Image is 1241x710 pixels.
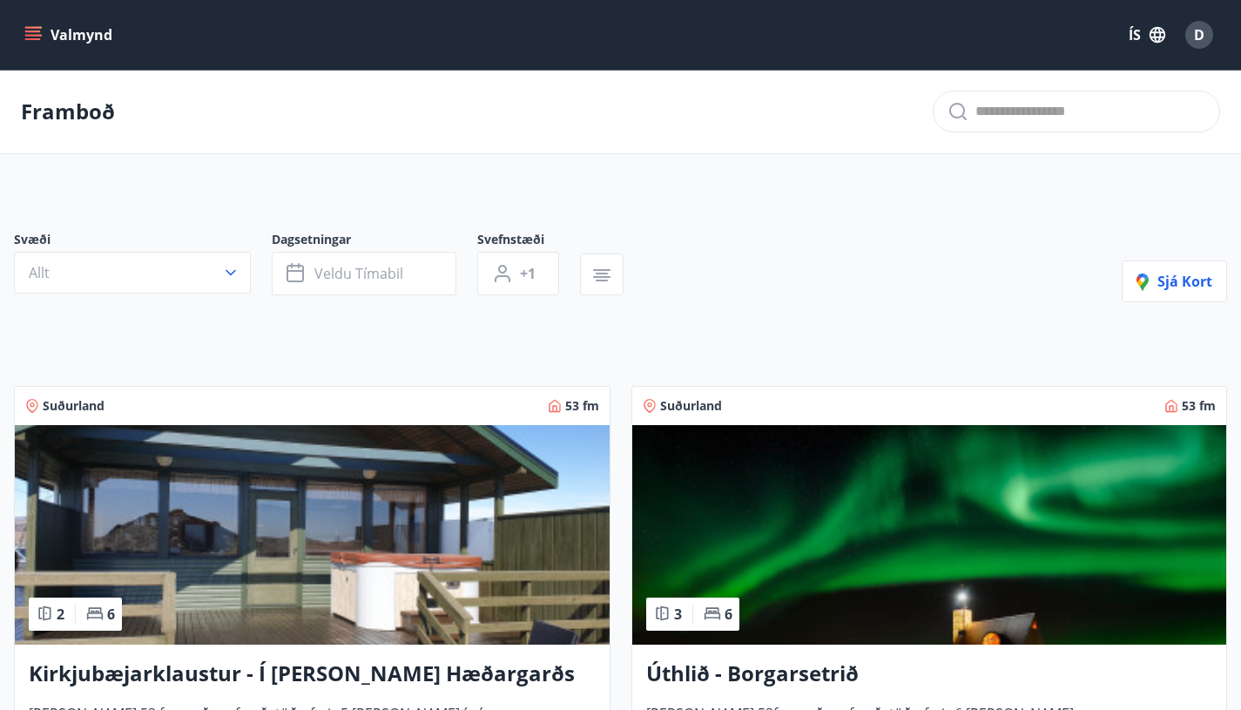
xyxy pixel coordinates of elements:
span: Suðurland [660,397,722,415]
span: 2 [57,605,64,624]
button: ÍS [1119,19,1175,51]
span: Veldu tímabil [314,264,403,283]
span: Svæði [14,231,272,252]
span: 53 fm [565,397,599,415]
h3: Kirkjubæjarklaustur - Í [PERSON_NAME] Hæðargarðs [29,659,596,690]
span: Suðurland [43,397,105,415]
span: D [1194,25,1204,44]
img: Paella dish [632,425,1227,645]
span: 3 [674,605,682,624]
span: Sjá kort [1136,272,1212,291]
img: Paella dish [15,425,610,645]
span: Allt [29,263,50,282]
span: +1 [520,264,536,283]
span: 6 [725,605,732,624]
button: Veldu tímabil [272,252,456,295]
button: D [1178,14,1220,56]
p: Framboð [21,97,115,126]
span: 6 [107,605,115,624]
span: Dagsetningar [272,231,477,252]
span: Svefnstæði [477,231,580,252]
button: Allt [14,252,251,294]
button: menu [21,19,119,51]
button: +1 [477,252,559,295]
button: Sjá kort [1122,260,1227,302]
h3: Úthlið - Borgarsetrið [646,659,1213,690]
span: 53 fm [1182,397,1216,415]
